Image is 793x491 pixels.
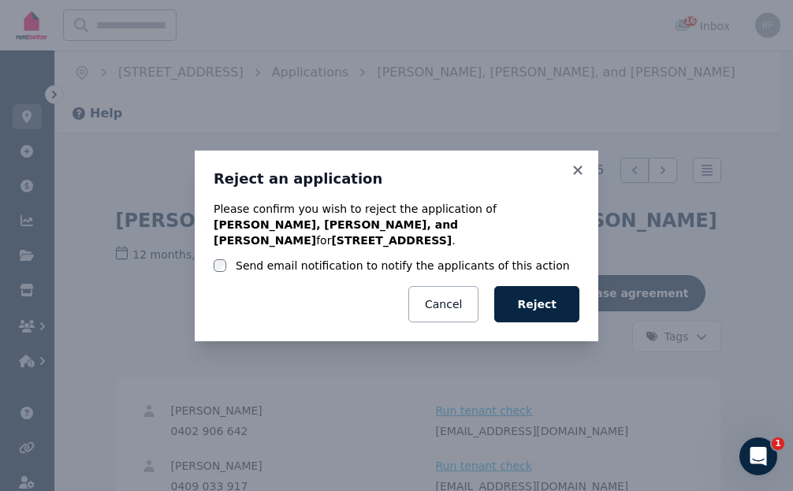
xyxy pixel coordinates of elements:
label: Send email notification to notify the applicants of this action [236,258,570,273]
p: Please confirm you wish to reject the application of for . [214,201,579,248]
button: Cancel [408,286,478,322]
b: [STREET_ADDRESS] [331,234,452,247]
iframe: Intercom live chat [739,437,777,475]
button: Reject [494,286,579,322]
b: [PERSON_NAME], [PERSON_NAME], and [PERSON_NAME] [214,218,458,247]
h3: Reject an application [214,169,579,188]
span: 1 [772,437,784,450]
